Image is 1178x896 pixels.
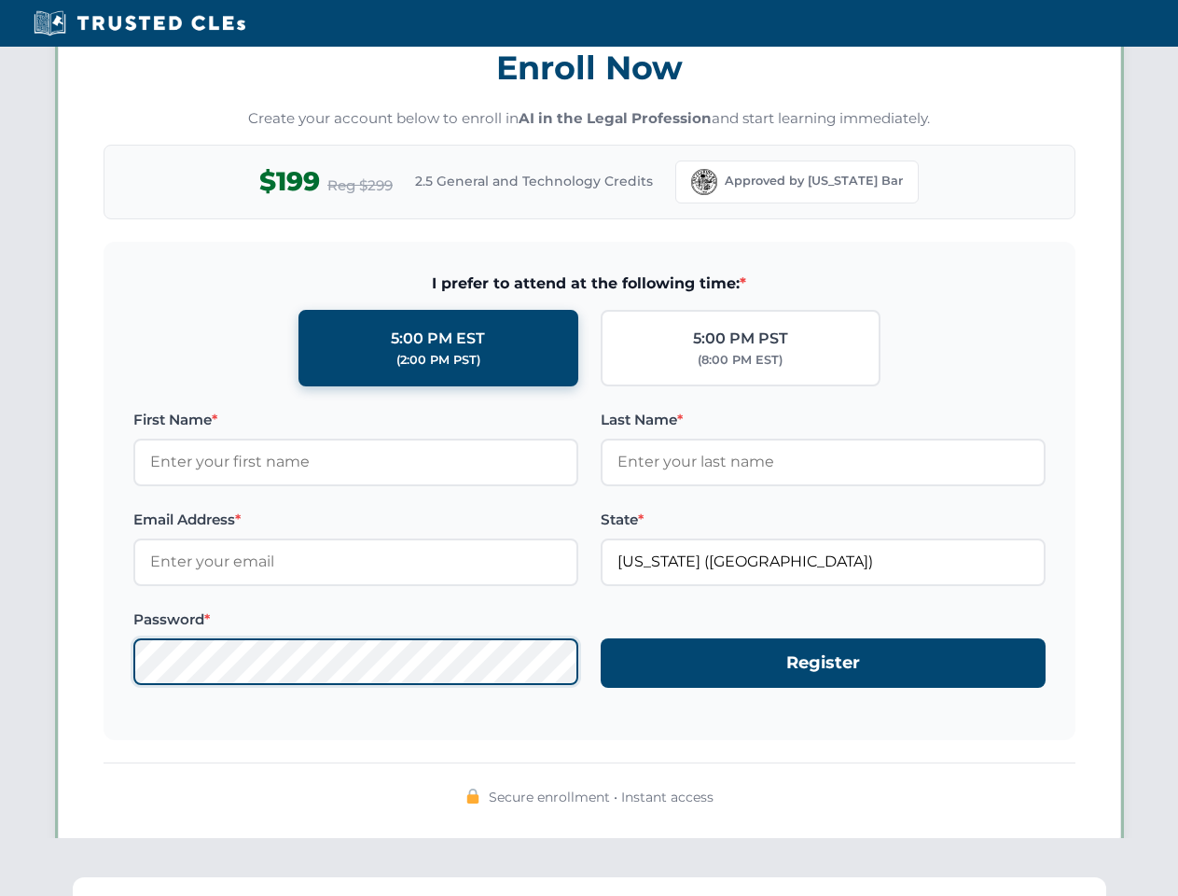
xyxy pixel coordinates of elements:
[519,109,712,127] strong: AI in the Legal Profession
[693,327,788,351] div: 5:00 PM PST
[133,272,1046,296] span: I prefer to attend at the following time:
[327,175,393,197] span: Reg $299
[391,327,485,351] div: 5:00 PM EST
[133,539,578,585] input: Enter your email
[489,787,714,807] span: Secure enrollment • Instant access
[133,439,578,485] input: Enter your first name
[698,351,783,370] div: (8:00 PM EST)
[104,108,1075,130] p: Create your account below to enroll in and start learning immediately.
[28,9,251,37] img: Trusted CLEs
[691,169,717,195] img: Florida Bar
[601,439,1046,485] input: Enter your last name
[601,409,1046,431] label: Last Name
[133,409,578,431] label: First Name
[415,171,653,191] span: 2.5 General and Technology Credits
[396,351,480,370] div: (2:00 PM PST)
[133,509,578,531] label: Email Address
[133,609,578,631] label: Password
[601,638,1046,688] button: Register
[601,539,1046,585] input: Florida (FL)
[465,789,480,804] img: 🔒
[725,172,903,190] span: Approved by [US_STATE] Bar
[601,509,1046,531] label: State
[259,161,320,203] span: $199
[104,38,1075,97] h3: Enroll Now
